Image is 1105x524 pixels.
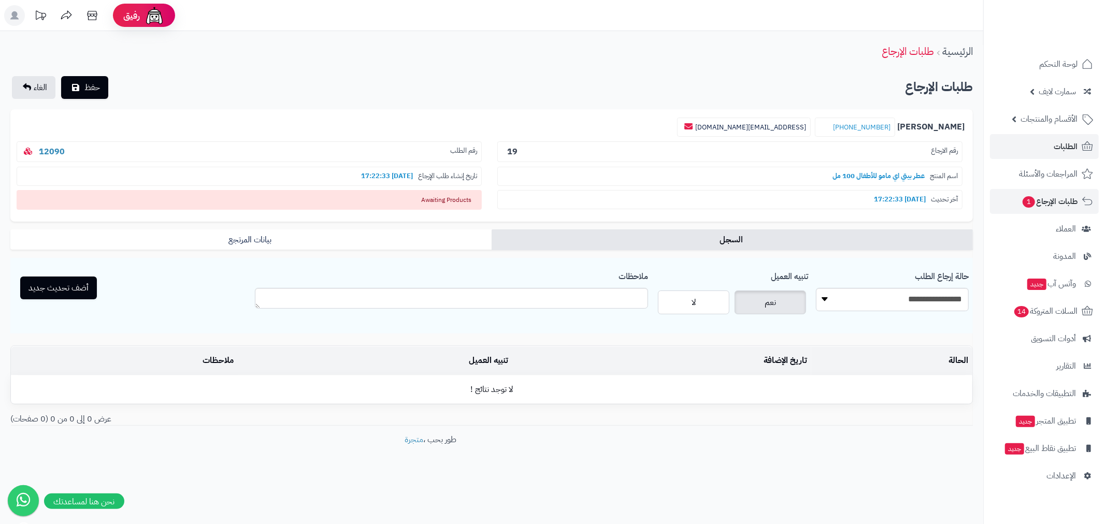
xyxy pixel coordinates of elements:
[11,346,238,375] td: ملاحظات
[990,381,1099,406] a: التطبيقات والخدمات
[811,346,972,375] td: الحالة
[123,9,140,22] span: رفيق
[1026,276,1076,291] span: وآتس آب
[1013,304,1078,318] span: السلات المتروكة
[619,266,648,283] label: ملاحظات
[238,346,512,375] td: تنبيه العميل
[1031,331,1076,346] span: أدوات التسويق
[990,326,1099,351] a: أدوات التسويق
[915,266,969,283] label: حالة إرجاع الطلب
[990,162,1099,186] a: المراجعات والأسئلة
[897,121,965,133] b: [PERSON_NAME]
[1021,112,1078,126] span: الأقسام والمنتجات
[695,122,806,132] a: [EMAIL_ADDRESS][DOMAIN_NAME]
[990,189,1099,214] a: طلبات الإرجاع1
[3,413,492,425] div: عرض 0 إلى 0 من 0 (0 صفحات)
[827,171,930,181] b: عطر بيتي اي مامو للأطفال 100 مل
[833,122,891,132] a: [PHONE_NUMBER]
[990,299,1099,324] a: السلات المتروكة14
[20,276,97,299] button: أضف تحديث جديد
[1054,139,1078,154] span: الطلبات
[418,171,477,181] span: تاريخ إنشاء طلب الإرجاع
[17,190,482,210] span: Awaiting Products
[692,296,696,309] span: لا
[144,5,165,26] img: ai-face.png
[1056,359,1076,373] span: التقارير
[1014,306,1029,317] span: 14
[492,229,973,250] a: السجل
[11,375,972,404] td: لا توجد نتائج !
[1015,414,1076,428] span: تطبيق المتجر
[1035,26,1095,48] img: logo-2.png
[990,244,1099,269] a: المدونة
[450,146,477,158] span: رقم الطلب
[1053,249,1076,264] span: المدونة
[990,354,1099,379] a: التقارير
[771,266,809,283] label: تنبيه العميل
[1019,167,1078,181] span: المراجعات والأسئلة
[990,271,1099,296] a: وآتس آبجديد
[1023,196,1035,208] span: 1
[1004,441,1076,456] span: تطبيق نقاط البيع
[12,76,55,99] a: الغاء
[930,171,958,181] span: اسم المنتج
[990,216,1099,241] a: العملاء
[990,436,1099,461] a: تطبيق نقاط البيعجديد
[765,296,776,309] span: نعم
[931,195,958,205] span: آخر تحديث
[869,194,931,204] b: [DATE] 17:22:33
[905,77,973,98] h2: طلبات الإرجاع
[990,409,1099,433] a: تطبيق المتجرجديد
[27,5,53,28] a: تحديثات المنصة
[990,463,1099,488] a: الإعدادات
[512,346,811,375] td: تاريخ الإضافة
[1022,194,1078,209] span: طلبات الإرجاع
[1013,386,1076,401] span: التطبيقات والخدمات
[1039,57,1078,71] span: لوحة التحكم
[356,171,418,181] b: [DATE] 17:22:33
[1056,222,1076,236] span: العملاء
[84,81,100,94] span: حفظ
[1027,279,1046,290] span: جديد
[34,81,47,94] span: الغاء
[405,433,424,446] a: متجرة
[882,43,934,59] a: طلبات الإرجاع
[39,145,65,158] a: 12090
[931,146,958,158] span: رقم الارجاع
[1005,443,1024,455] span: جديد
[1016,416,1035,427] span: جديد
[990,52,1099,77] a: لوحة التحكم
[1039,84,1076,99] span: سمارت لايف
[10,229,492,250] a: بيانات المرتجع
[990,134,1099,159] a: الطلبات
[1046,469,1076,483] span: الإعدادات
[507,145,518,158] b: 19
[61,76,108,99] button: حفظ
[942,43,973,59] a: الرئيسية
